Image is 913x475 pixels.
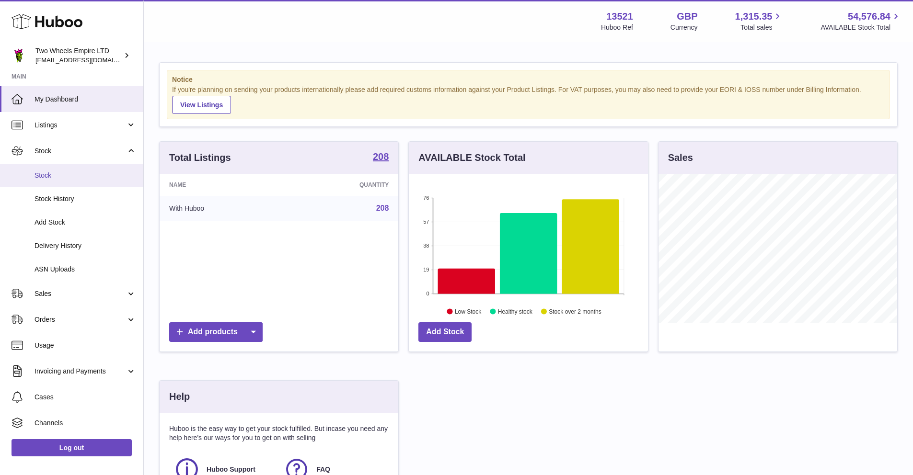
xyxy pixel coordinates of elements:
[172,75,885,84] strong: Notice
[160,196,286,221] td: With Huboo
[35,341,136,350] span: Usage
[35,46,122,65] div: Two Wheels Empire LTD
[424,219,429,225] text: 57
[373,152,389,163] a: 208
[735,10,773,23] span: 1,315.35
[35,315,126,324] span: Orders
[35,171,136,180] span: Stock
[169,151,231,164] h3: Total Listings
[12,48,26,63] img: justas@twowheelsempire.com
[169,390,190,403] h3: Help
[848,10,890,23] span: 54,576.84
[670,23,698,32] div: Currency
[418,322,472,342] a: Add Stock
[207,465,255,474] span: Huboo Support
[35,418,136,428] span: Channels
[424,267,429,272] text: 19
[286,174,398,196] th: Quantity
[35,121,126,130] span: Listings
[668,151,693,164] h3: Sales
[376,204,389,212] a: 208
[424,195,429,201] text: 76
[498,308,533,315] text: Healthy stock
[455,308,482,315] text: Low Stock
[35,95,136,104] span: My Dashboard
[373,152,389,161] strong: 208
[549,308,601,315] text: Stock over 2 months
[35,289,126,298] span: Sales
[160,174,286,196] th: Name
[35,393,136,402] span: Cases
[601,23,633,32] div: Huboo Ref
[418,151,525,164] h3: AVAILABLE Stock Total
[172,96,231,114] a: View Listings
[169,322,263,342] a: Add products
[316,465,330,474] span: FAQ
[35,194,136,204] span: Stock History
[35,218,136,227] span: Add Stock
[424,243,429,249] text: 38
[677,10,697,23] strong: GBP
[35,367,126,376] span: Invoicing and Payments
[735,10,784,32] a: 1,315.35 Total sales
[35,147,126,156] span: Stock
[740,23,783,32] span: Total sales
[821,10,901,32] a: 54,576.84 AVAILABLE Stock Total
[35,56,141,64] span: [EMAIL_ADDRESS][DOMAIN_NAME]
[821,23,901,32] span: AVAILABLE Stock Total
[169,424,389,442] p: Huboo is the easy way to get your stock fulfilled. But incase you need any help here's our ways f...
[35,265,136,274] span: ASN Uploads
[35,241,136,250] span: Delivery History
[12,439,132,456] a: Log out
[606,10,633,23] strong: 13521
[427,291,429,296] text: 0
[172,85,885,114] div: If you're planning on sending your products internationally please add required customs informati...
